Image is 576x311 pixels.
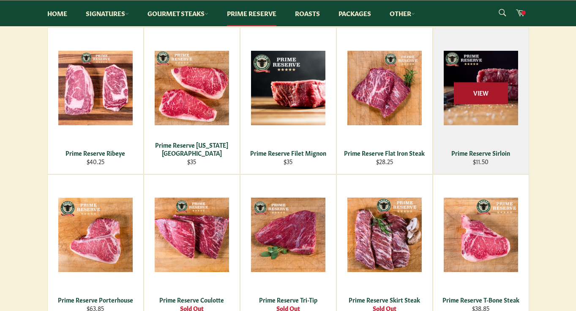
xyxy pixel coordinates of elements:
img: Prime Reserve Coulotte [155,198,229,272]
img: Prime Reserve Flat Iron Steak [347,51,422,125]
a: Prime Reserve [218,0,285,26]
div: Prime Reserve Flat Iron Steak [342,149,427,157]
a: Home [39,0,76,26]
div: Prime Reserve Filet Mignon [246,149,330,157]
img: Prime Reserve Ribeye [58,51,133,125]
a: Prime Reserve Sirloin Prime Reserve Sirloin $11.50 View [433,28,529,174]
div: Prime Reserve T-Bone Steak [438,296,523,304]
img: Prime Reserve Skirt Steak [347,198,422,272]
div: Prime Reserve Porterhouse [53,296,138,304]
div: $40.25 [53,157,138,165]
a: Prime Reserve New York Strip Prime Reserve [US_STATE][GEOGRAPHIC_DATA] $35 [144,28,240,174]
a: Prime Reserve Flat Iron Steak Prime Reserve Flat Iron Steak $28.25 [336,28,433,174]
div: Prime Reserve Ribeye [53,149,138,157]
a: Signatures [77,0,137,26]
img: Prime Reserve T-Bone Steak [444,198,518,272]
a: Gourmet Steaks [139,0,217,26]
div: $35 [149,157,234,165]
span: View [454,83,508,104]
div: Prime Reserve [US_STATE][GEOGRAPHIC_DATA] [149,141,234,157]
div: $35 [246,157,330,165]
a: Prime Reserve Ribeye Prime Reserve Ribeye $40.25 [47,28,144,174]
img: Prime Reserve New York Strip [155,51,229,125]
div: $28.25 [342,157,427,165]
div: Prime Reserve Coulotte [149,296,234,304]
img: Prime Reserve Filet Mignon [251,51,325,125]
a: Other [381,0,423,26]
a: Prime Reserve Filet Mignon Prime Reserve Filet Mignon $35 [240,28,336,174]
div: Prime Reserve Sirloin [438,149,523,157]
div: Prime Reserve Skirt Steak [342,296,427,304]
div: Prime Reserve Tri-Tip [246,296,330,304]
a: Packages [330,0,379,26]
img: Prime Reserve Tri-Tip [251,198,325,272]
img: Prime Reserve Porterhouse [58,198,133,272]
a: Roasts [287,0,328,26]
